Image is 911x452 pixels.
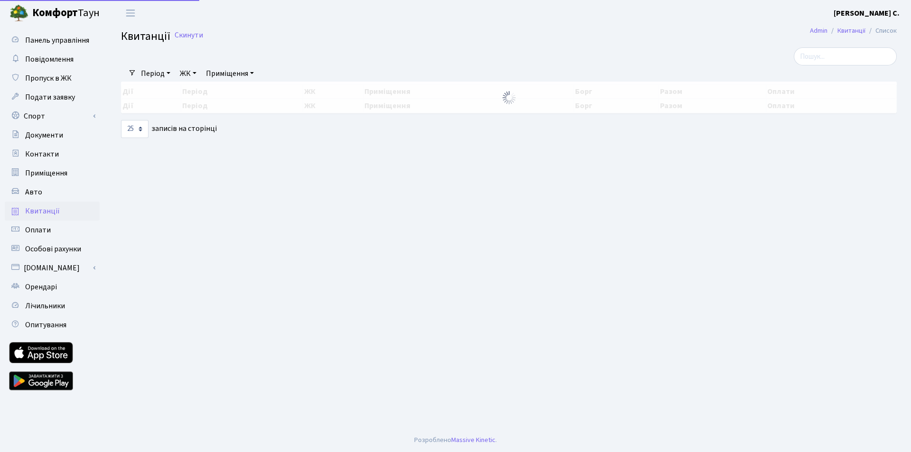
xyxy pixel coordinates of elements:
[25,149,59,159] span: Контакти
[9,4,28,23] img: logo.png
[5,221,100,240] a: Оплати
[25,73,72,83] span: Пропуск в ЖК
[25,168,67,178] span: Приміщення
[5,183,100,202] a: Авто
[202,65,258,82] a: Приміщення
[5,315,100,334] a: Опитування
[25,301,65,311] span: Лічильники
[25,225,51,235] span: Оплати
[5,277,100,296] a: Орендарі
[121,28,170,45] span: Квитанції
[5,107,100,126] a: Спорт
[25,206,60,216] span: Квитанції
[794,47,897,65] input: Пошук...
[25,282,57,292] span: Орендарі
[451,435,495,445] a: Massive Kinetic
[137,65,174,82] a: Період
[834,8,900,18] b: [PERSON_NAME] С.
[25,54,74,65] span: Повідомлення
[121,120,217,138] label: записів на сторінці
[5,69,100,88] a: Пропуск в ЖК
[502,90,517,105] img: Обробка...
[865,26,897,36] li: Список
[175,31,203,40] a: Скинути
[414,435,497,445] div: Розроблено .
[5,126,100,145] a: Документи
[5,50,100,69] a: Повідомлення
[810,26,827,36] a: Admin
[5,202,100,221] a: Квитанції
[5,31,100,50] a: Панель управління
[5,240,100,258] a: Особові рахунки
[119,5,142,21] button: Переключити навігацію
[5,164,100,183] a: Приміщення
[32,5,78,20] b: Комфорт
[25,320,66,330] span: Опитування
[176,65,200,82] a: ЖК
[834,8,900,19] a: [PERSON_NAME] С.
[5,258,100,277] a: [DOMAIN_NAME]
[121,120,149,138] select: записів на сторінці
[5,145,100,164] a: Контакти
[25,187,42,197] span: Авто
[25,35,89,46] span: Панель управління
[5,88,100,107] a: Подати заявку
[25,92,75,102] span: Подати заявку
[837,26,865,36] a: Квитанції
[5,296,100,315] a: Лічильники
[25,244,81,254] span: Особові рахунки
[32,5,100,21] span: Таун
[796,21,911,41] nav: breadcrumb
[25,130,63,140] span: Документи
